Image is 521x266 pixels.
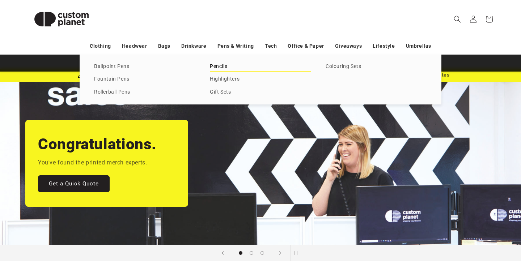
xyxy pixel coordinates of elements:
[38,175,110,192] a: Get a Quick Quote
[25,3,98,35] img: Custom Planet
[217,40,254,52] a: Pens & Writing
[406,40,431,52] a: Umbrellas
[158,40,170,52] a: Bags
[94,74,195,84] a: Fountain Pens
[210,87,311,97] a: Gift Sets
[38,134,157,154] h2: Congratulations.
[181,40,206,52] a: Drinkware
[288,40,324,52] a: Office & Paper
[94,87,195,97] a: Rollerball Pens
[210,74,311,84] a: Highlighters
[90,40,111,52] a: Clothing
[373,40,395,52] a: Lifestyle
[335,40,362,52] a: Giveaways
[326,62,427,72] a: Colouring Sets
[397,188,521,266] iframe: Chat Widget
[272,245,288,261] button: Next slide
[94,62,195,72] a: Ballpoint Pens
[122,40,147,52] a: Headwear
[38,158,147,168] p: You've found the printed merch experts.
[265,40,277,52] a: Tech
[290,245,306,261] button: Pause slideshow
[235,248,246,258] button: Load slide 1 of 3
[210,62,311,72] a: Pencils
[257,248,268,258] button: Load slide 3 of 3
[449,11,465,27] summary: Search
[215,245,231,261] button: Previous slide
[246,248,257,258] button: Load slide 2 of 3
